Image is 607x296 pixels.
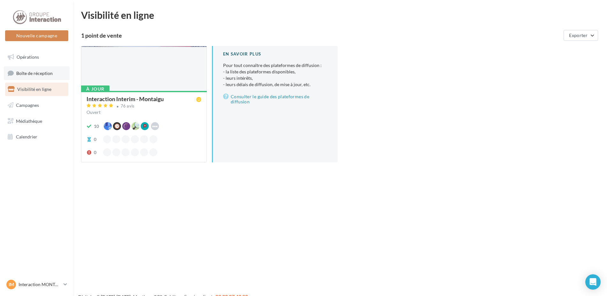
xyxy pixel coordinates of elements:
[16,102,39,108] span: Campagnes
[94,136,96,143] div: 0
[16,70,53,76] span: Boîte de réception
[86,96,164,102] div: Interaction Interim - Montaigu
[569,33,588,38] span: Exporter
[121,104,135,108] div: 76 avis
[223,69,327,75] li: - la liste des plateformes disponibles,
[5,278,68,291] a: IM Interaction MONTAIGU
[564,30,598,41] button: Exporter
[585,274,601,290] div: Open Intercom Messenger
[9,281,14,288] span: IM
[17,86,51,92] span: Visibilité en ligne
[17,54,39,60] span: Opérations
[4,130,70,144] a: Calendrier
[19,281,61,288] p: Interaction MONTAIGU
[4,50,70,64] a: Opérations
[16,118,42,123] span: Médiathèque
[4,115,70,128] a: Médiathèque
[223,51,327,57] div: En savoir plus
[81,85,109,93] div: À jour
[94,123,99,129] div: 10
[86,103,201,110] a: 76 avis
[4,66,70,80] a: Boîte de réception
[81,33,561,38] div: 1 point de vente
[4,83,70,96] a: Visibilité en ligne
[94,149,96,156] div: 0
[81,10,599,20] div: Visibilité en ligne
[223,75,327,81] li: - leurs intérêts,
[5,30,68,41] button: Nouvelle campagne
[223,81,327,88] li: - leurs délais de diffusion, de mise à jour, etc.
[16,134,37,139] span: Calendrier
[223,62,327,88] p: Pour tout connaître des plateformes de diffusion :
[86,109,101,115] span: Ouvert
[4,99,70,112] a: Campagnes
[223,93,327,106] a: Consulter le guide des plateformes de diffusion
